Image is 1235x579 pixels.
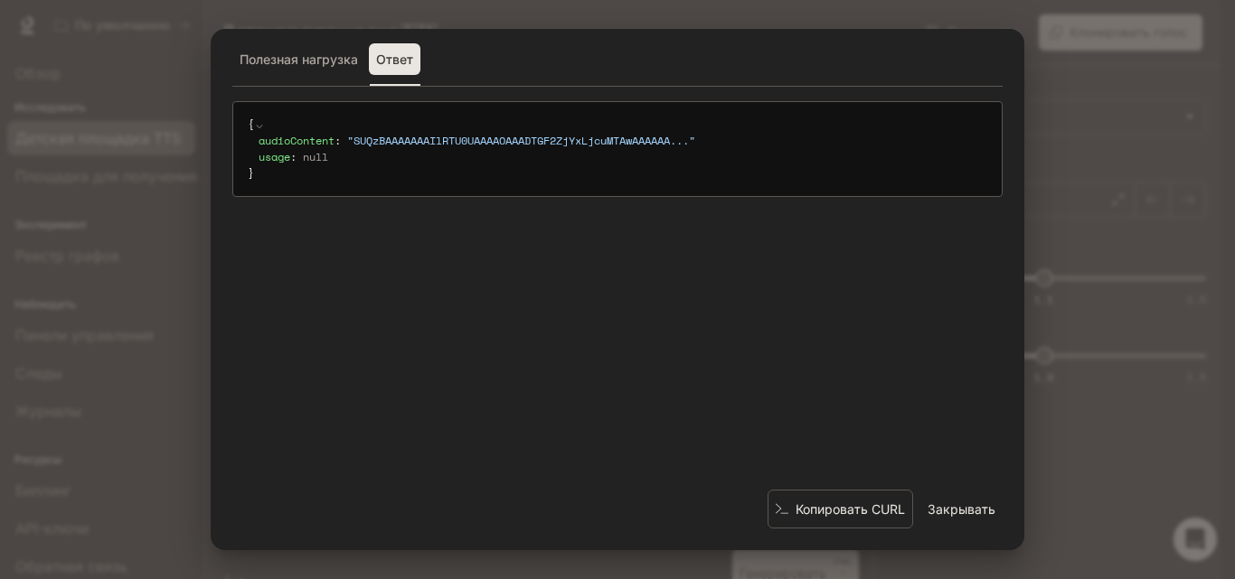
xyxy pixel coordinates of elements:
font: Копировать CURL [796,501,905,517]
span: audioContent [259,133,335,148]
span: " SUQzBAAAAAAAIlRTU0UAAAAOAAADTGF2ZjYxLjcuMTAwAAAAAA ... " [347,133,695,148]
span: null [303,149,328,164]
div: : [259,133,987,149]
font: Полезная нагрузка [240,51,358,67]
span: { [248,117,254,132]
button: Закрывать [920,490,1003,527]
span: usage [259,149,290,164]
font: Ответ [376,51,413,67]
span: } [248,165,254,181]
div: : [259,149,987,165]
button: Копировать CURL [768,490,913,528]
font: Закрывать [928,500,995,516]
